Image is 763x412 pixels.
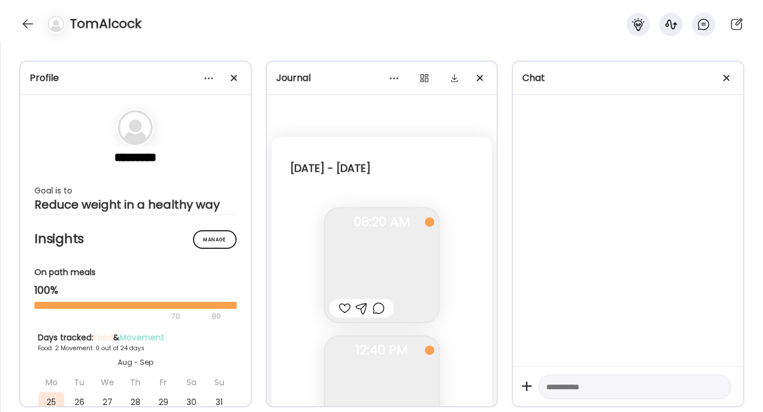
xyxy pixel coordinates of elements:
img: bg-avatar-default.svg [118,110,153,145]
span: 08:20 AM [325,217,439,227]
div: Chat [522,71,734,85]
div: Profile [30,71,241,85]
div: Su [206,372,232,392]
div: Mo [38,372,64,392]
span: Movement [119,332,164,343]
div: Reduce weight in a healthy way [34,198,237,212]
img: bg-avatar-default.svg [48,16,64,32]
div: Manage [193,230,237,249]
div: 70 [34,309,208,323]
div: 31 [206,392,232,412]
div: 27 [94,392,120,412]
div: 29 [150,392,176,412]
div: Food: 2 Movement: 0 out of 24 days [38,344,233,353]
div: Journal [276,71,488,85]
div: 28 [122,392,148,412]
div: 90 [210,309,222,323]
h2: Insights [34,230,237,248]
div: [DATE] - [DATE] [290,161,474,175]
div: 25 [38,392,64,412]
div: 26 [66,392,92,412]
span: Food [93,332,113,343]
div: Th [122,372,148,392]
div: On path meals [34,266,237,279]
div: Aug - Sep [38,357,233,368]
h4: TomAlcock [70,15,142,33]
div: Tu [66,372,92,392]
div: We [94,372,120,392]
div: Days tracked: & [38,332,233,344]
div: 30 [178,392,204,412]
div: Sa [178,372,204,392]
div: Goal is to [34,184,237,198]
div: 100% [34,283,237,297]
div: Fr [150,372,176,392]
span: 12:40 PM [325,345,439,355]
